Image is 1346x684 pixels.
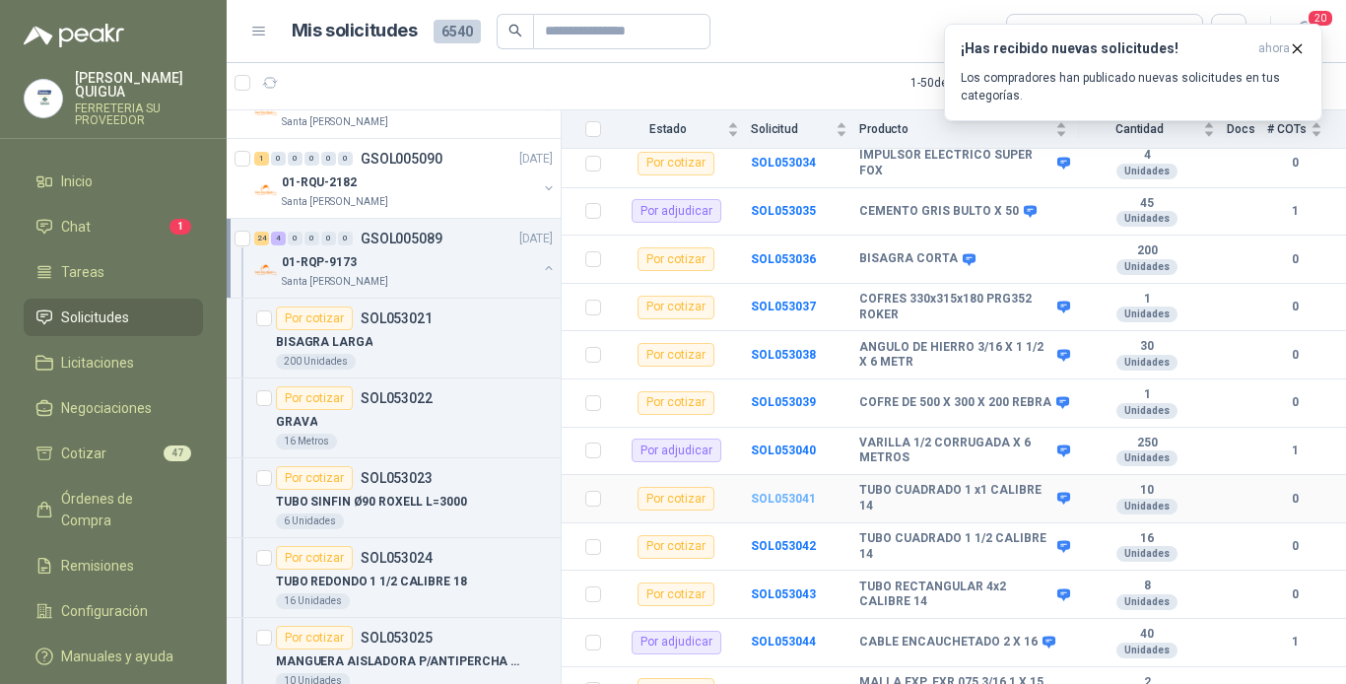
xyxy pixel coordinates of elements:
b: CABLE ENCAUCHETADO 2 X 16 [859,635,1038,650]
div: Por cotizar [276,386,353,410]
p: [DATE] [519,230,553,248]
b: 30 [1079,339,1215,355]
span: Órdenes de Compra [61,488,184,531]
div: 200 Unidades [276,354,356,370]
div: Todas [1019,21,1060,42]
a: Manuales y ayuda [24,638,203,675]
div: 0 [304,232,319,245]
b: ANGULO DE HIERRO 3/16 X 1 1/2 X 6 METR [859,340,1052,371]
span: 1 [169,219,191,235]
b: 0 [1267,490,1322,509]
p: FERRETERIA SU PROVEEDOR [75,103,203,126]
div: 0 [338,232,353,245]
p: TUBO REDONDO 1 1/2 CALIBRE 18 [276,573,467,591]
p: Los compradores han publicado nuevas solicitudes en tus categorías. [961,69,1306,104]
h1: Mis solicitudes [292,17,418,45]
b: 0 [1267,250,1322,269]
th: Estado [613,110,751,149]
span: Configuración [61,600,148,622]
h3: ¡Has recibido nuevas solicitudes! [961,40,1250,57]
a: SOL053034 [751,156,816,170]
p: Santa [PERSON_NAME] [282,194,388,210]
a: Tareas [24,253,203,291]
span: 47 [164,445,191,461]
b: 1 [1267,442,1322,460]
a: Cotizar47 [24,435,203,472]
a: SOL053044 [751,635,816,649]
a: SOL053035 [751,204,816,218]
div: Por cotizar [638,152,714,175]
b: 8 [1079,579,1215,594]
b: 0 [1267,346,1322,365]
a: SOL053038 [751,348,816,362]
a: Chat1 [24,208,203,245]
div: Por cotizar [638,247,714,271]
p: Santa [PERSON_NAME] [282,274,388,290]
b: COFRE DE 500 X 300 X 200 REBRA [859,395,1051,411]
a: SOL053041 [751,492,816,506]
a: SOL053042 [751,539,816,553]
div: Por cotizar [638,535,714,559]
div: 0 [288,232,303,245]
div: 6 Unidades [276,513,344,529]
p: MANGUERA AISLADORA P/ANTIPERCHA X ROLLOS [276,652,521,671]
a: Solicitudes [24,299,203,336]
img: Company Logo [254,258,278,282]
b: VARILLA 1/2 CORRUGADA X 6 METROS [859,436,1052,466]
span: Licitaciones [61,352,134,374]
a: SOL053036 [751,252,816,266]
b: BISAGRA CORTA [859,251,958,267]
b: 0 [1267,154,1322,172]
th: Producto [859,110,1079,149]
b: 40 [1079,627,1215,643]
a: Por cotizarSOL053024TUBO REDONDO 1 1/2 CALIBRE 1816 Unidades [227,538,561,618]
a: Remisiones [24,547,203,584]
p: GRAVA [276,413,317,432]
div: 0 [321,232,336,245]
div: Por adjudicar [632,439,721,462]
p: SOL053021 [361,311,433,325]
span: Tareas [61,261,104,283]
a: Configuración [24,592,203,630]
a: SOL053039 [751,395,816,409]
b: SOL053040 [751,444,816,457]
span: 20 [1307,9,1334,28]
div: Unidades [1116,355,1178,371]
p: TUBO SINFIN Ø90 ROXELL L=3000 [276,493,467,512]
div: Por cotizar [638,391,714,415]
div: 24 [254,232,269,245]
a: Negociaciones [24,389,203,427]
div: Unidades [1116,450,1178,466]
b: 45 [1079,196,1215,212]
div: Por cotizar [276,546,353,570]
button: 20 [1287,14,1322,49]
a: Por cotizarSOL053021BISAGRA LARGA200 Unidades [227,299,561,378]
p: BISAGRA LARGA [276,333,372,352]
b: 0 [1267,393,1322,412]
b: 1 [1079,387,1215,403]
div: Unidades [1116,211,1178,227]
div: Unidades [1116,307,1178,322]
div: 16 Metros [276,434,337,449]
b: 0 [1267,298,1322,316]
div: 4 [271,232,286,245]
div: Por cotizar [276,626,353,650]
button: ¡Has recibido nuevas solicitudes!ahora Los compradores han publicado nuevas solicitudes en tus ca... [944,24,1322,121]
div: 16 Unidades [276,593,350,609]
a: Por cotizarSOL053022GRAVA16 Metros [227,378,561,458]
b: TUBO RECTANGULAR 4x2 CALIBRE 14 [859,580,1052,610]
a: 1 0 0 0 0 0 GSOL005090[DATE] Company Logo01-RQU-2182Santa [PERSON_NAME] [254,147,557,210]
img: Company Logo [254,178,278,202]
div: Unidades [1116,403,1178,419]
div: Unidades [1116,643,1178,658]
a: SOL053037 [751,300,816,313]
span: search [508,24,522,37]
div: 0 [321,152,336,166]
p: 01-RQU-2182 [282,173,357,192]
